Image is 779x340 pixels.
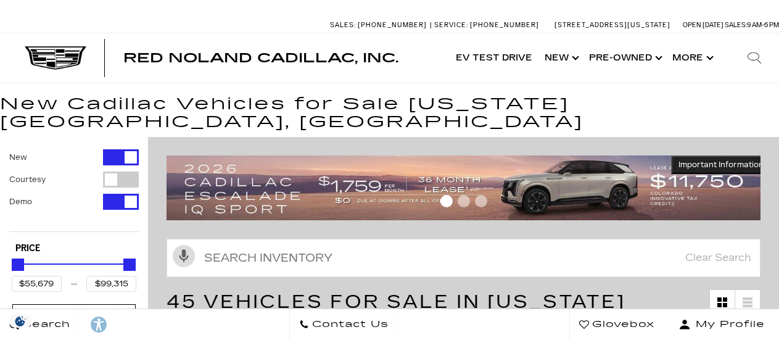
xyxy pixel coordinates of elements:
[589,316,654,333] span: Glovebox
[569,309,664,340] a: Glovebox
[683,21,723,29] span: Open [DATE]
[19,316,70,333] span: Search
[9,149,139,231] div: Filter by Vehicle Type
[167,291,680,338] span: 45 Vehicles for Sale in [US_STATE][GEOGRAPHIC_DATA], [GEOGRAPHIC_DATA]
[12,304,136,338] div: ModelModel
[6,315,35,328] section: Click to Open Cookie Consent Modal
[123,51,398,65] span: Red Noland Cadillac, Inc.
[678,160,764,170] span: Important Information
[440,195,453,207] span: Go to slide 1
[167,155,771,220] img: 2509-September-FOM-Escalade-IQ-Lease9
[470,21,539,29] span: [PHONE_NUMBER]
[86,276,136,292] input: Maximum
[12,276,62,292] input: Minimum
[173,245,195,267] svg: Click to toggle on voice search
[554,21,670,29] a: [STREET_ADDRESS][US_STATE]
[666,33,717,83] button: More
[583,33,666,83] a: Pre-Owned
[725,21,747,29] span: Sales:
[747,21,779,29] span: 9 AM-6 PM
[538,33,583,83] a: New
[15,243,133,254] h5: Price
[123,52,398,64] a: Red Noland Cadillac, Inc.
[671,155,771,174] button: Important Information
[9,173,46,186] label: Courtesy
[12,259,24,271] div: Minimum Price
[9,151,27,164] label: New
[309,316,389,333] span: Contact Us
[25,46,86,70] img: Cadillac Dark Logo with Cadillac White Text
[289,309,398,340] a: Contact Us
[330,21,356,29] span: Sales:
[12,254,136,292] div: Price
[330,22,430,28] a: Sales: [PHONE_NUMBER]
[6,315,35,328] img: Opt-Out Icon
[123,259,136,271] div: Maximum Price
[167,239,760,277] input: Search Inventory
[358,21,427,29] span: [PHONE_NUMBER]
[664,309,779,340] button: Open user profile menu
[434,21,468,29] span: Service:
[691,316,765,333] span: My Profile
[458,195,470,207] span: Go to slide 2
[430,22,542,28] a: Service: [PHONE_NUMBER]
[9,196,32,208] label: Demo
[475,195,487,207] span: Go to slide 3
[450,33,538,83] a: EV Test Drive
